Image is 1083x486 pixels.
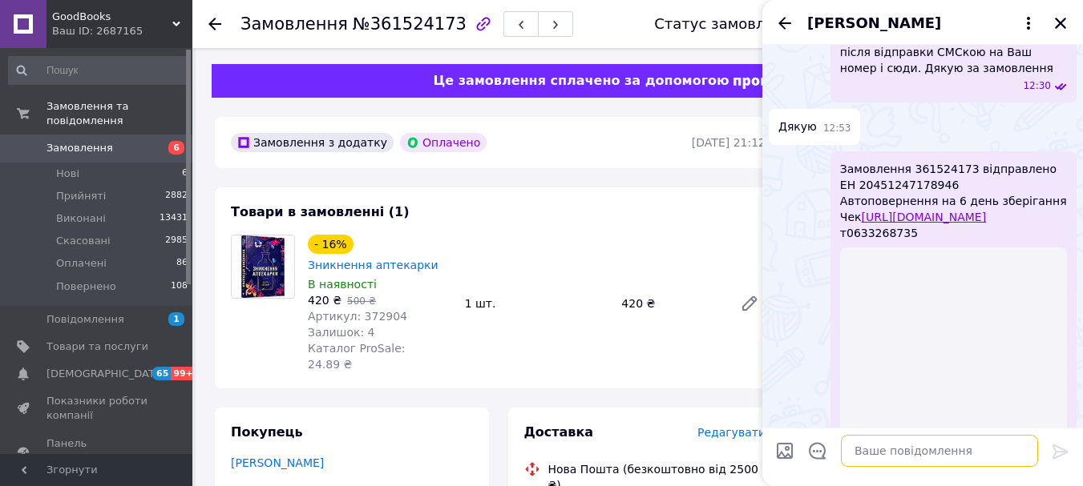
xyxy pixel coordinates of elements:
span: 12:53 12.09.2025 [823,122,851,135]
span: Залишок: 4 [308,326,375,339]
img: Зникнення аптекарки [241,235,285,298]
span: 12:30 12.09.2025 [1023,79,1051,93]
span: 2882 [165,189,188,203]
span: Це замовлення сплачено за допомогою [433,73,729,88]
span: Доставка [524,424,594,440]
span: [PERSON_NAME] [807,13,941,34]
button: Назад [775,14,794,33]
span: Повернено [56,279,116,294]
div: Повернутися назад [208,16,221,32]
span: Товари в замовленні (1) [231,204,410,219]
span: Добре, чека в середині не буде, відправимо Чек і номер ТТН сьогодні після відправки СМСкою на Ваш... [840,12,1067,76]
span: Замовлення 361524173 відправлено ЕН 20451247178946 Автоповернення на 6 день зберігання Чек т06332... [840,161,1067,241]
span: Оплачені [56,256,107,271]
span: 2985 [165,234,188,248]
span: Каталог ProSale: 24.89 ₴ [308,342,405,371]
a: [PERSON_NAME] [231,456,324,469]
span: Замовлення [46,141,113,155]
button: Відкрити шаблони відповідей [807,440,828,461]
span: №361524173 [353,14,467,34]
span: 500 ₴ [347,295,376,307]
span: [DEMOGRAPHIC_DATA] [46,367,165,381]
div: Ваш ID: 2687165 [52,24,192,38]
span: 1 [168,312,184,326]
span: Товари та послуги [46,339,148,354]
span: Редагувати [697,426,766,439]
span: 6 [182,167,188,181]
span: Артикул: 372904 [308,310,407,323]
span: 108 [171,279,188,294]
span: 65 [152,367,171,380]
span: Покупець [231,424,303,440]
span: Замовлення та повідомлення [46,99,192,128]
button: Закрити [1051,14,1070,33]
span: Повідомлення [46,312,124,327]
span: 13431 [160,211,188,226]
time: [DATE] 21:12 [692,136,766,149]
span: Виконані [56,211,106,226]
div: Оплачено [400,133,487,152]
span: 86 [176,256,188,271]
span: 99+ [171,367,197,380]
div: Замовлення з додатку [231,133,394,152]
span: Показники роботи компанії [46,394,148,423]
a: Зникнення аптекарки [308,259,438,271]
div: 1 шт. [459,292,616,315]
span: Скасовані [56,234,111,248]
span: В наявності [308,278,377,291]
span: Прийняті [56,189,106,203]
input: Пошук [8,56,189,85]
a: Редагувати [733,287,766,319]
span: Замовлення [240,14,348,34]
a: [URL][DOMAIN_NAME] [861,211,986,223]
span: Нові [56,167,79,181]
button: [PERSON_NAME] [807,13,1038,34]
span: GoodBooks [52,10,172,24]
div: 420 ₴ [615,292,727,315]
span: 6 [168,141,184,155]
span: Панель управління [46,436,148,465]
span: Дякую [778,118,817,135]
span: 420 ₴ [308,294,341,307]
img: evopay logo [733,74,830,89]
div: - 16% [308,235,354,254]
div: Статус замовлення [654,16,802,32]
